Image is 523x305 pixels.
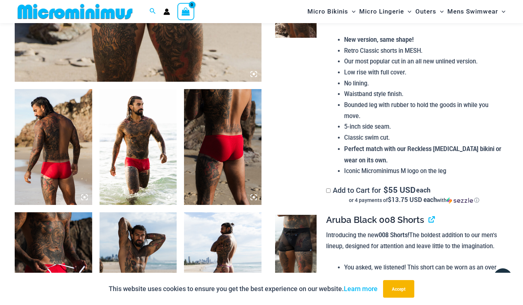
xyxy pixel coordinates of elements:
a: Micro BikinisMenu ToggleMenu Toggle [306,2,357,21]
a: OutersMenu ToggleMenu Toggle [414,2,446,21]
span: Outers [415,2,436,21]
b: New version, same shape! [344,36,414,43]
li: Waistband style finish. [344,89,502,100]
label: Add to Cart for [326,186,502,204]
img: MM SHOP LOGO FLAT [15,3,136,20]
div: or 4 payments of with [326,196,502,204]
span: Menu Toggle [498,2,505,21]
span: Micro Bikinis [307,2,348,21]
nav: Site Navigation [304,1,508,22]
span: Mens Swimwear [447,2,498,21]
a: View Shopping Cart, empty [177,3,194,20]
span: $ [383,184,388,195]
span: Aruba Black 008 Shorts [326,214,424,225]
li: No lining. [344,78,502,89]
span: Menu Toggle [348,2,356,21]
li: Iconic Microminimus M logo on the leg [344,166,502,177]
img: Aruba Black 008 Shorts [275,215,317,277]
a: Search icon link [149,7,156,16]
span: Micro Lingerie [359,2,404,21]
li: Low rise with full cover. [344,67,502,78]
li: 5-inch side seam. [344,121,502,132]
b: 008 Shorts! [379,231,409,239]
a: Account icon link [163,8,170,15]
span: Menu Toggle [404,2,411,21]
span: $13.75 USD each [388,195,437,204]
img: Bondi Red Spot 007 Trunks [100,89,177,205]
li: Our most popular cut in an all new unlined version. [344,56,502,67]
li: Classic swim cut. [344,132,502,143]
a: Learn more [344,285,378,293]
button: Accept [383,280,414,298]
li: You asked, we listened! This short can be worn as an over short or on its own. [344,262,502,284]
a: Mens SwimwearMenu ToggleMenu Toggle [446,2,507,21]
img: Bondi Red Spot 007 Trunks [184,89,261,205]
span: 55 USD [383,186,415,194]
div: or 4 payments of$13.75 USD eachwithSezzle Click to learn more about Sezzle [326,196,502,204]
p: This website uses cookies to ensure you get the best experience on our website. [109,283,378,294]
a: Micro LingerieMenu ToggleMenu Toggle [357,2,413,21]
img: Bondi Red Spot 007 Trunks [15,89,92,205]
p: Introducing the new The boldest addition to our men’s lineup, designed for attention and leave li... [326,229,502,251]
span: Menu Toggle [436,2,444,21]
span: each [416,186,430,194]
img: Sezzle [447,197,473,204]
li: Bounded leg with rubber to hold the goods in while you move. [344,100,502,121]
input: Add to Cart for$55 USD eachor 4 payments of$13.75 USD eachwithSezzle Click to learn more about Se... [326,188,331,193]
li: Retro Classic shorts in MESH. [344,45,502,56]
b: Perfect match with our Reckless [MEDICAL_DATA] bikini or wear on its own. [344,145,501,164]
